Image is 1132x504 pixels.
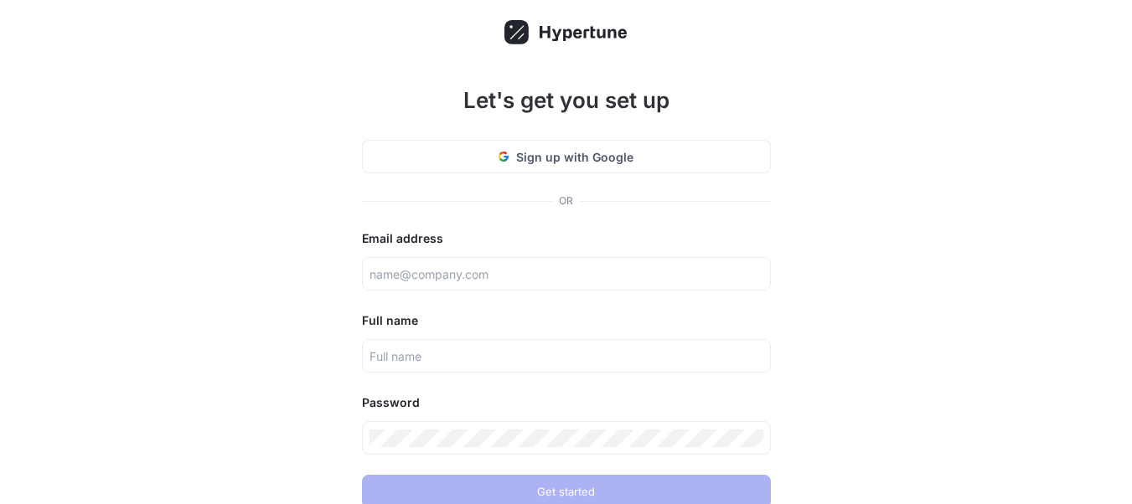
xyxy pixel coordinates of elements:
button: Sign up with Google [362,140,771,173]
div: Full name [362,311,771,331]
h1: Let's get you set up [362,84,771,116]
span: Sign up with Google [516,148,633,166]
span: Get started [537,486,595,496]
input: name@company.com [370,265,763,283]
input: Full name [370,347,763,365]
div: OR [559,193,573,208]
div: Email address [362,229,771,249]
div: Password [362,393,771,413]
